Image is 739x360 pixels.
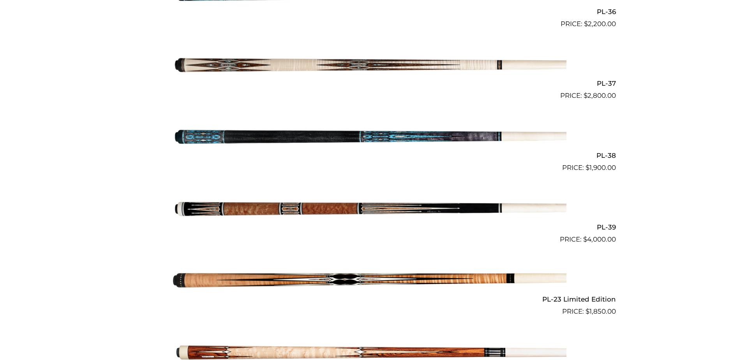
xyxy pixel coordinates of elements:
[586,164,616,171] bdi: 1,900.00
[123,5,616,19] h2: PL-36
[123,220,616,235] h2: PL-39
[123,148,616,162] h2: PL-38
[123,292,616,306] h2: PL-23 Limited Edition
[583,235,616,243] bdi: 4,000.00
[173,248,566,313] img: PL-23 Limited Edition
[584,20,588,28] span: $
[123,32,616,101] a: PL-37 $2,800.00
[586,164,589,171] span: $
[173,104,566,169] img: PL-38
[173,176,566,242] img: PL-39
[586,307,616,315] bdi: 1,850.00
[123,104,616,173] a: PL-38 $1,900.00
[584,20,616,28] bdi: 2,200.00
[173,32,566,98] img: PL-37
[583,235,587,243] span: $
[584,92,616,99] bdi: 2,800.00
[586,307,589,315] span: $
[123,76,616,91] h2: PL-37
[123,176,616,245] a: PL-39 $4,000.00
[584,92,587,99] span: $
[123,248,616,316] a: PL-23 Limited Edition $1,850.00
